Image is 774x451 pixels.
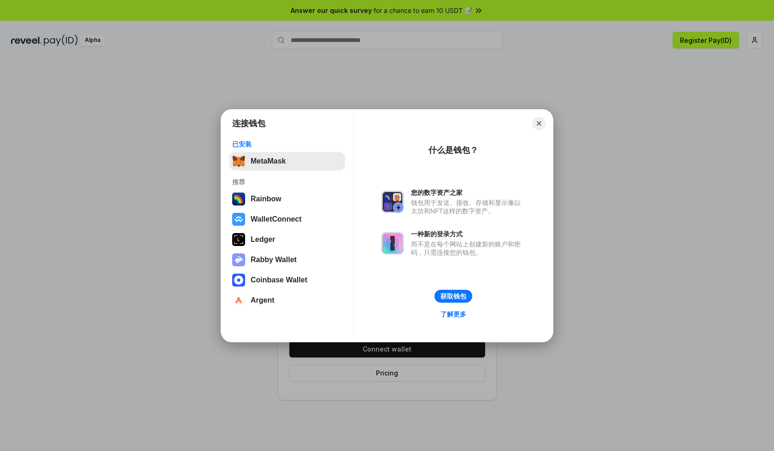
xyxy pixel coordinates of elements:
[251,276,307,284] div: Coinbase Wallet
[232,213,245,226] img: svg+xml,%3Csvg%20width%3D%2228%22%20height%3D%2228%22%20viewBox%3D%220%200%2028%2028%22%20fill%3D...
[435,308,472,320] a: 了解更多
[434,290,472,303] button: 获取钱包
[232,274,245,287] img: svg+xml,%3Csvg%20width%3D%2228%22%20height%3D%2228%22%20viewBox%3D%220%200%2028%2028%22%20fill%3D...
[381,232,404,254] img: svg+xml,%3Csvg%20xmlns%3D%22http%3A%2F%2Fwww.w3.org%2F2000%2Fsvg%22%20fill%3D%22none%22%20viewBox...
[251,215,302,223] div: WalletConnect
[411,188,525,197] div: 您的数字资产之家
[232,140,342,148] div: 已安装
[440,292,466,300] div: 获取钱包
[229,230,345,249] button: Ledger
[232,155,245,168] img: svg+xml,%3Csvg%20fill%3D%22none%22%20height%3D%2233%22%20viewBox%3D%220%200%2035%2033%22%20width%...
[251,256,297,264] div: Rabby Wallet
[251,195,281,203] div: Rainbow
[229,152,345,170] button: MetaMask
[440,310,466,318] div: 了解更多
[232,178,342,186] div: 推荐
[411,230,525,238] div: 一种新的登录方式
[232,233,245,246] img: svg+xml,%3Csvg%20xmlns%3D%22http%3A%2F%2Fwww.w3.org%2F2000%2Fsvg%22%20width%3D%2228%22%20height%3...
[251,157,286,165] div: MetaMask
[232,294,245,307] img: svg+xml,%3Csvg%20width%3D%2228%22%20height%3D%2228%22%20viewBox%3D%220%200%2028%2028%22%20fill%3D...
[411,199,525,215] div: 钱包用于发送、接收、存储和显示像以太坊和NFT这样的数字资产。
[229,210,345,228] button: WalletConnect
[232,118,265,129] h1: 连接钱包
[229,190,345,208] button: Rainbow
[251,235,275,244] div: Ledger
[428,145,478,156] div: 什么是钱包？
[232,253,245,266] img: svg+xml,%3Csvg%20xmlns%3D%22http%3A%2F%2Fwww.w3.org%2F2000%2Fsvg%22%20fill%3D%22none%22%20viewBox...
[251,296,275,305] div: Argent
[381,191,404,213] img: svg+xml,%3Csvg%20xmlns%3D%22http%3A%2F%2Fwww.w3.org%2F2000%2Fsvg%22%20fill%3D%22none%22%20viewBox...
[411,240,525,257] div: 而不是在每个网站上创建新的账户和密码，只需连接您的钱包。
[229,251,345,269] button: Rabby Wallet
[229,291,345,310] button: Argent
[229,271,345,289] button: Coinbase Wallet
[533,117,545,130] button: Close
[232,193,245,205] img: svg+xml,%3Csvg%20width%3D%22120%22%20height%3D%22120%22%20viewBox%3D%220%200%20120%20120%22%20fil...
